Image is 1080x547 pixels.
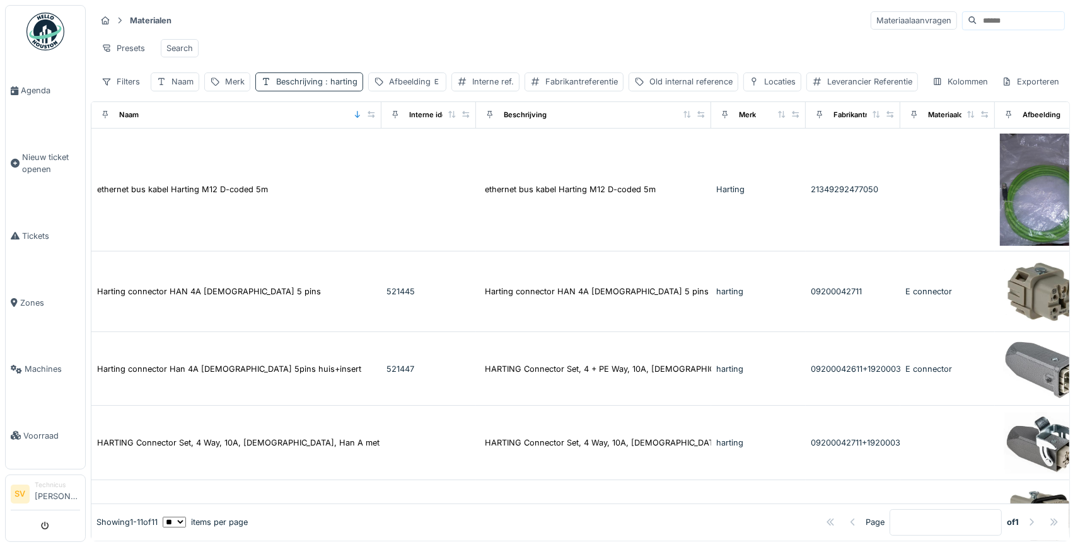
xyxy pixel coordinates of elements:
[6,57,85,124] a: Agenda
[386,363,471,375] div: 521447
[833,110,899,120] div: Fabrikantreferentie
[716,285,801,297] div: harting
[485,183,656,195] div: ethernet bus kabel Harting M12 D-coded 5m
[21,84,80,96] span: Agenda
[97,285,321,297] div: Harting connector HAN 4A [DEMOGRAPHIC_DATA] 5 pins
[996,72,1065,91] div: Exporteren
[6,403,85,469] a: Voorraad
[485,437,753,449] div: HARTING Connector Set, 4 Way, 10A, [DEMOGRAPHIC_DATA], Han ...
[35,480,80,490] div: Technicus
[866,516,885,528] div: Page
[276,76,357,88] div: Beschrijving
[97,183,268,195] div: ethernet bus kabel Harting M12 D-coded 5m
[26,13,64,50] img: Badge_color-CXgf-gQk.svg
[409,110,477,120] div: Interne identificator
[386,285,471,297] div: 521445
[485,285,746,297] div: Harting connector HAN 4A [DEMOGRAPHIC_DATA] 5 pins MEERP...
[20,297,80,309] span: Zones
[163,516,248,528] div: items per page
[1023,110,1060,120] div: Afbeelding
[764,76,796,88] div: Locaties
[25,363,80,375] span: Machines
[811,437,895,449] div: 09200042711+19200031750
[6,124,85,203] a: Nieuw ticket openen
[739,110,756,120] div: Merk
[811,285,895,297] div: 09200042711
[716,363,801,375] div: harting
[472,76,514,88] div: Interne ref.
[23,430,80,442] span: Voorraad
[485,363,761,375] div: HARTING Connector Set, 4 + PE Way, 10A, [DEMOGRAPHIC_DATA], H...
[96,39,151,57] div: Presets
[6,336,85,403] a: Machines
[6,269,85,336] a: Zones
[6,203,85,270] a: Tickets
[96,72,146,91] div: Filters
[171,76,194,88] div: Naam
[97,363,361,375] div: Harting connector Han 4A [DEMOGRAPHIC_DATA] 5pins huis+insert
[504,110,547,120] div: Beschrijving
[545,76,618,88] div: Fabrikantreferentie
[1007,516,1019,528] strong: of 1
[827,76,912,88] div: Leverancier Referentie
[11,485,30,504] li: SV
[323,77,357,86] span: : harting
[225,76,245,88] div: Merk
[928,110,992,120] div: Materiaalcategorie
[11,480,80,510] a: SV Technicus[PERSON_NAME]
[389,76,441,88] div: Afbeelding
[927,72,994,91] div: Kolommen
[96,516,158,528] div: Showing 1 - 11 of 11
[119,110,139,120] div: Naam
[716,183,801,195] div: Harting
[649,76,733,88] div: Old internal reference
[811,183,895,195] div: 21349292477050
[811,363,895,375] div: 09200042611+19200031440
[716,437,801,449] div: harting
[97,437,408,449] div: HARTING Connector Set, 4 Way, 10A, [DEMOGRAPHIC_DATA], Han A met beugel
[22,230,80,242] span: Tickets
[22,151,80,175] span: Nieuw ticket openen
[166,42,193,54] div: Search
[905,285,990,297] div: E connector
[871,11,957,30] div: Materiaalaanvragen
[905,363,990,375] div: E connector
[125,14,177,26] strong: Materialen
[35,480,80,507] li: [PERSON_NAME]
